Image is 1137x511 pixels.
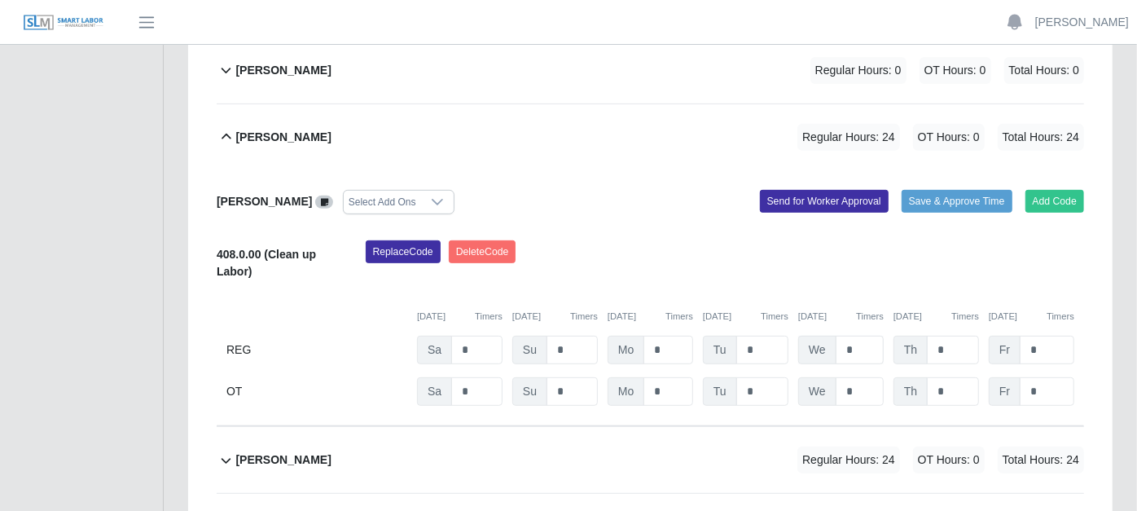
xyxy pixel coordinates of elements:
[366,240,441,263] button: ReplaceCode
[797,447,900,474] span: Regular Hours: 24
[810,57,907,84] span: Regular Hours: 0
[417,336,452,364] span: Sa
[1025,190,1085,213] button: Add Code
[893,377,928,406] span: Th
[608,310,693,324] div: [DATE]
[226,377,407,406] div: OT
[893,336,928,364] span: Th
[920,57,991,84] span: OT Hours: 0
[798,377,836,406] span: We
[798,310,884,324] div: [DATE]
[998,124,1084,151] span: Total Hours: 24
[1047,310,1074,324] button: Timers
[217,104,1084,170] button: [PERSON_NAME] Regular Hours: 24 OT Hours: 0 Total Hours: 24
[608,336,644,364] span: Mo
[761,310,788,324] button: Timers
[856,310,884,324] button: Timers
[226,336,407,364] div: REG
[217,427,1084,493] button: [PERSON_NAME] Regular Hours: 24 OT Hours: 0 Total Hours: 24
[217,37,1084,104] button: [PERSON_NAME] Regular Hours: 0 OT Hours: 0 Total Hours: 0
[449,240,516,263] button: DeleteCode
[703,336,737,364] span: Tu
[315,195,333,208] a: View/Edit Notes
[217,195,312,208] b: [PERSON_NAME]
[665,310,693,324] button: Timers
[23,14,104,32] img: SLM Logo
[913,124,985,151] span: OT Hours: 0
[417,310,503,324] div: [DATE]
[512,310,598,324] div: [DATE]
[703,310,788,324] div: [DATE]
[608,377,644,406] span: Mo
[989,336,1021,364] span: Fr
[989,377,1021,406] span: Fr
[344,191,421,214] div: Select Add Ons
[235,452,331,469] b: [PERSON_NAME]
[951,310,979,324] button: Timers
[989,310,1074,324] div: [DATE]
[235,62,331,79] b: [PERSON_NAME]
[703,377,737,406] span: Tu
[797,124,900,151] span: Regular Hours: 24
[913,447,985,474] span: OT Hours: 0
[893,310,979,324] div: [DATE]
[1004,57,1084,84] span: Total Hours: 0
[760,190,889,213] button: Send for Worker Approval
[417,377,452,406] span: Sa
[217,248,316,278] b: 408.0.00 (Clean up Labor)
[512,377,547,406] span: Su
[512,336,547,364] span: Su
[998,447,1084,474] span: Total Hours: 24
[235,129,331,146] b: [PERSON_NAME]
[902,190,1012,213] button: Save & Approve Time
[475,310,503,324] button: Timers
[798,336,836,364] span: We
[1035,14,1129,31] a: [PERSON_NAME]
[570,310,598,324] button: Timers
